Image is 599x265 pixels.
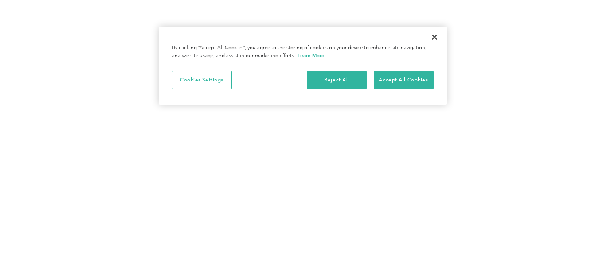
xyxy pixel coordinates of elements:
button: Close [425,27,444,47]
div: By clicking “Accept All Cookies”, you agree to the storing of cookies on your device to enhance s... [172,44,434,60]
button: Accept All Cookies [374,71,434,89]
div: Privacy [159,27,447,105]
button: Reject All [307,71,367,89]
div: Cookie banner [159,27,447,105]
button: Cookies Settings [172,71,232,89]
a: More information about your privacy, opens in a new tab [298,52,325,58]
